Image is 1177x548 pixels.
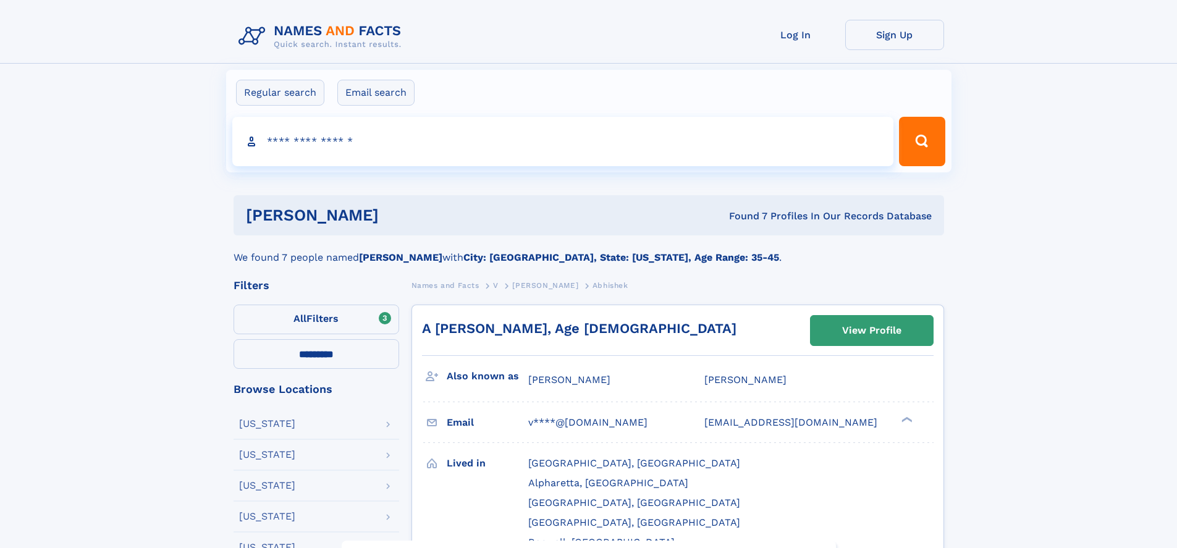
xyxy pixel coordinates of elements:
[234,384,399,395] div: Browse Locations
[239,419,295,429] div: [US_STATE]
[422,321,736,336] a: A [PERSON_NAME], Age [DEMOGRAPHIC_DATA]
[512,277,578,293] a: [PERSON_NAME]
[411,277,479,293] a: Names and Facts
[845,20,944,50] a: Sign Up
[337,80,415,106] label: Email search
[234,20,411,53] img: Logo Names and Facts
[239,512,295,521] div: [US_STATE]
[234,280,399,291] div: Filters
[234,305,399,334] label: Filters
[528,374,610,386] span: [PERSON_NAME]
[554,209,932,223] div: Found 7 Profiles In Our Records Database
[528,516,740,528] span: [GEOGRAPHIC_DATA], [GEOGRAPHIC_DATA]
[811,316,933,345] a: View Profile
[746,20,845,50] a: Log In
[528,457,740,469] span: [GEOGRAPHIC_DATA], [GEOGRAPHIC_DATA]
[293,313,306,324] span: All
[447,412,528,433] h3: Email
[447,366,528,387] h3: Also known as
[359,251,442,263] b: [PERSON_NAME]
[528,497,740,508] span: [GEOGRAPHIC_DATA], [GEOGRAPHIC_DATA]
[236,80,324,106] label: Regular search
[232,117,894,166] input: search input
[704,416,877,428] span: [EMAIL_ADDRESS][DOMAIN_NAME]
[528,536,675,548] span: Roswell, [GEOGRAPHIC_DATA]
[246,208,554,223] h1: [PERSON_NAME]
[704,374,787,386] span: [PERSON_NAME]
[528,477,688,489] span: Alpharetta, [GEOGRAPHIC_DATA]
[463,251,779,263] b: City: [GEOGRAPHIC_DATA], State: [US_STATE], Age Range: 35-45
[899,117,945,166] button: Search Button
[447,453,528,474] h3: Lived in
[842,316,901,345] div: View Profile
[898,416,913,424] div: ❯
[512,281,578,290] span: [PERSON_NAME]
[493,281,499,290] span: V
[239,481,295,491] div: [US_STATE]
[493,277,499,293] a: V
[234,235,944,265] div: We found 7 people named with .
[239,450,295,460] div: [US_STATE]
[593,281,628,290] span: Abhishek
